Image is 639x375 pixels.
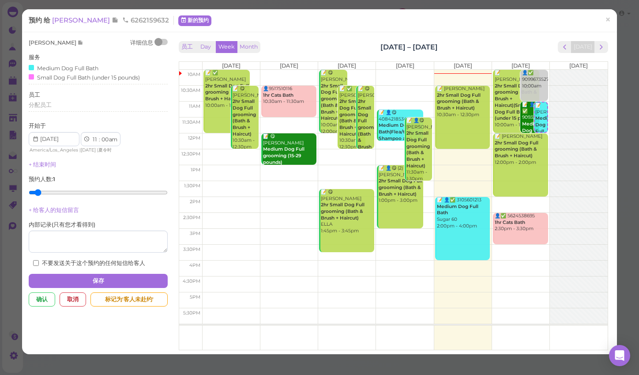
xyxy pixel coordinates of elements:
span: [DATE] [396,62,414,69]
label: 内部记录 ( 只有您才看得到 ) [29,221,95,229]
span: 12:30pm [181,151,200,157]
div: 详细信息 [130,39,153,47]
div: 标记为'客人未赴约' [90,292,167,307]
div: 📝 👤✅ 3105601213 Sugar 60 2:00pm - 4:00pm [436,197,490,229]
span: [DATE] [511,62,530,69]
div: 👤9517510116 10:30am - 11:30am [263,86,316,105]
span: 6262159632 [122,16,169,24]
b: Medium Dog Full Bath [437,204,478,216]
label: 服务 [29,53,40,61]
span: 11am [189,103,200,109]
button: Week [216,41,237,53]
span: 记录 [78,39,83,46]
a: + 结束时间 [29,161,56,168]
a: + 给客人的短信留言 [29,207,79,213]
span: 2:30pm [183,215,200,220]
span: [DATE] [454,62,472,69]
b: 2hr Small Dog Full grooming (Bath & Brush + Haircut) [321,202,365,220]
span: 4pm [189,262,200,268]
span: 4:30pm [183,278,200,284]
b: 2hr Small Dog Full grooming (Bath & Brush + Haircut) [339,98,363,136]
div: 📝 👤😋 (2) [PERSON_NAME] 1:00pm - 3:00pm [378,165,423,204]
span: 5:30pm [183,310,200,316]
div: 👤✅ 5624538695 2:30pm - 3:30pm [494,213,548,232]
span: 1pm [191,167,200,173]
b: Medium Dog Full Bath|Flea/tick Shampoo and removal [379,122,420,148]
label: 开始于 [29,122,46,130]
div: 📝 [PERSON_NAME] 12:00pm - 2:00pm [494,133,548,166]
div: 📝 👤😋 [PERSON_NAME] 11:30am - 1:30pm [406,117,432,182]
div: Small Dog Full Bath (under 15 pounds) [29,72,140,82]
a: × [599,10,616,30]
div: 📝 ✅ [PERSON_NAME] 10:30am - 12:30pm [339,86,365,151]
a: [PERSON_NAME] [52,16,120,24]
button: 员工 [179,41,195,53]
div: 确认 [29,292,55,307]
span: 12pm [188,135,200,141]
span: 2pm [190,199,200,205]
span: 分配员工 [29,102,52,108]
button: 保存 [29,274,167,288]
span: 3pm [190,231,200,236]
span: [DATE] [222,62,241,69]
div: 📝 😋 [PERSON_NAME] ELLA 1:45pm - 3:45pm [320,189,374,235]
label: 员工 [29,91,40,99]
span: 11:30am [182,119,200,125]
div: 📝 👤✅ 9093250411 85_90 matting 10_15 11:00am [522,102,539,186]
b: Medium Dog Full grooming (15-29 pounds) [522,121,545,159]
b: 1hr Cats Bath [263,92,293,98]
span: [PERSON_NAME] [29,39,78,46]
div: 👤✅ 9099673527 10:00am [522,70,548,89]
div: Medium Dog Full Bath [29,63,98,72]
span: [DATE] [569,62,588,69]
span: × [605,14,610,26]
b: 2hr Small Dog Full grooming (Bath & Brush + Haircut)|Small Dog Full Bath (under 15 pounds) [495,83,538,121]
span: 10am [188,72,200,77]
span: [DATE] [81,147,96,153]
span: 5pm [190,294,200,300]
div: 📝 ✅ [PERSON_NAME] 10:00am - 12:00pm [205,70,250,109]
span: 3:30pm [183,246,200,252]
input: 不要发送关于这个预约的任何短信给客人 [33,260,39,266]
b: 1 [53,176,55,182]
button: [DATE] [571,41,595,53]
span: [DATE] [338,62,356,69]
div: 📝 👤😋 4084218534 90 11:15am [378,110,423,162]
div: 📝 😋 [PERSON_NAME] 10:30am - 12:30pm [232,86,258,151]
button: Day [195,41,216,53]
button: next [594,41,608,53]
a: 新的预约 [178,15,211,26]
span: [DATE] [280,62,298,69]
button: Month [237,41,260,53]
div: Open Intercom Messenger [609,345,630,366]
div: 预约 给 [29,16,174,25]
b: 2hr Small Dog Full grooming (Bath & Brush + Haircut) [233,98,256,136]
b: 2hr Small Dog Full grooming (Bath & Brush + Haircut) [321,83,344,121]
b: 1hr Cats Bath [495,220,525,225]
b: 2hr Small Dog Full grooming (Bath & Brush + Haircut) [205,83,249,102]
b: 2hr Small Dog Full grooming (Bath & Brush + Haircut) [437,92,481,111]
label: 预约人数 : [29,175,55,183]
b: Medium Dog Full grooming (15-29 pounds) [263,146,304,165]
span: 10:30am [181,87,200,93]
b: 2hr Small Dog Full grooming (Bath & Brush + Haircut) [495,140,538,159]
b: 2hr Small Dog Full grooming (Bath & Brush + Haircut) [358,98,381,163]
div: 📝 😋 [PERSON_NAME] 10:00am - 12:00pm [320,70,347,135]
h2: [DATE] – [DATE] [380,42,438,52]
div: 📝 [PERSON_NAME] 10:30am - 12:30pm [436,86,490,118]
div: 📝 [PERSON_NAME] 10:00am - 12:00pm [494,70,539,128]
div: 📝 😋 [PERSON_NAME] 12:00pm [263,133,316,172]
span: [PERSON_NAME] [52,16,112,24]
div: 📝 [PERSON_NAME] 11:00am [535,102,547,187]
div: 取消 [60,292,86,307]
div: 📝 😋 [PERSON_NAME] 10:30am - 12:30pm [357,86,375,183]
b: Medium Dog Full Bath|Small Dog Full Bath (under 15 pounds) [535,115,561,179]
span: 记录 [112,16,120,24]
span: 夏令时 [98,147,112,153]
label: 不要发送关于这个预约的任何短信给客人 [33,259,145,267]
div: | | [29,146,127,154]
b: 2hr Small Dog Full grooming (Bath & Brush + Haircut) [406,130,430,168]
button: prev [558,41,571,53]
span: America/Los_Angeles [30,147,78,153]
span: 1:30pm [184,183,200,189]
